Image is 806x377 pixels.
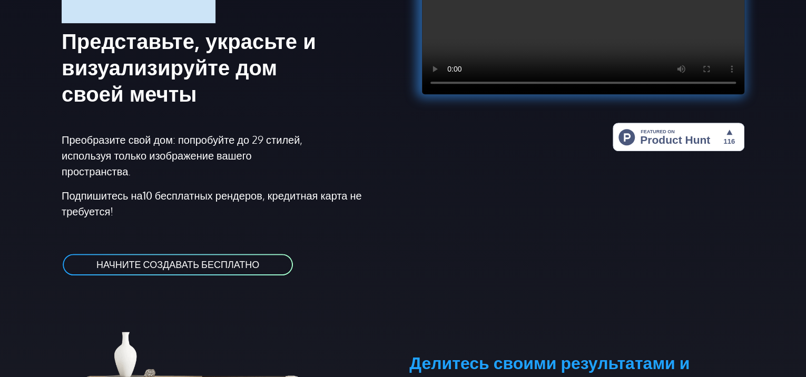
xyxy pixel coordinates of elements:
[143,188,262,202] ya-tr-span: 10 бесплатных рендеров
[62,27,316,106] ya-tr-span: Представьте, украсьте и визуализируйте дом своей мечты
[62,133,302,178] ya-tr-span: Преобразите свой дом: попробуйте до 29 стилей, используя только изображение вашего пространства.
[62,188,143,202] ya-tr-span: Подпишитесь на
[613,123,744,151] img: HomeStyler AI — простой дизайн интерьера: дом вашей мечты в один клик | Product Hunt
[96,259,259,270] ya-tr-span: НАЧНИТЕ СОЗДАВАТЬ БЕСПЛАТНО
[62,253,294,276] a: НАЧНИТЕ СОЗДАВАТЬ БЕСПЛАТНО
